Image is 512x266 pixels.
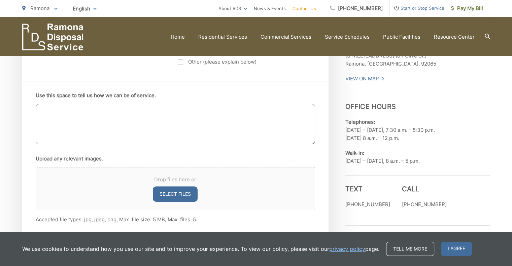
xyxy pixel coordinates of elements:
span: I agree [441,242,472,256]
a: Resource Center [434,33,475,41]
a: EDCD logo. Return to the homepage. [22,24,83,50]
span: Pay My Bill [451,4,483,12]
a: Tell me more [386,242,434,256]
h3: Text [345,185,390,193]
a: View On Map [345,75,385,83]
p: We use cookies to understand how you use our site and to improve your experience. To view our pol... [22,245,379,253]
a: Commercial Services [261,33,311,41]
a: About RDS [218,4,247,12]
p: [PHONE_NUMBER] [402,200,447,208]
label: Upload any relevant images. [36,156,103,162]
a: Home [171,33,185,41]
button: select files, upload any relevant images. [153,186,198,202]
span: Ramona [30,5,49,11]
a: Service Schedules [325,33,370,41]
span: Drop files here or [44,176,307,184]
a: Residential Services [198,33,247,41]
h3: Call [402,185,447,193]
p: [DATE] – [DATE], 8 a.m. – 5 p.m. [345,149,490,165]
a: Contact Us [293,4,316,12]
span: English [68,3,102,14]
label: Use this space to tell us how we can be of service. [36,92,156,99]
p: [DATE] – [DATE], 7:30 a.m. – 5:30 p.m. [DATE] 8 a.m. – 12 p.m. [345,118,490,142]
label: Other (please explain below) [178,58,307,66]
span: Accepted file types: jpg, jpeg, png, Max. file size: 5 MB, Max. files: 5. [36,216,197,223]
a: News & Events [254,4,286,12]
b: Telephones: [345,119,375,125]
h3: Email [345,225,490,243]
h3: Office Hours [345,93,490,111]
p: [PHONE_NUMBER] [345,200,390,208]
p: [STREET_ADDRESS] (off Olive St.) Ramona, [GEOGRAPHIC_DATA]. 92065 [345,52,490,68]
b: Walk-in: [345,150,364,156]
a: Public Facilities [383,33,420,41]
a: privacy policy [329,245,365,253]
